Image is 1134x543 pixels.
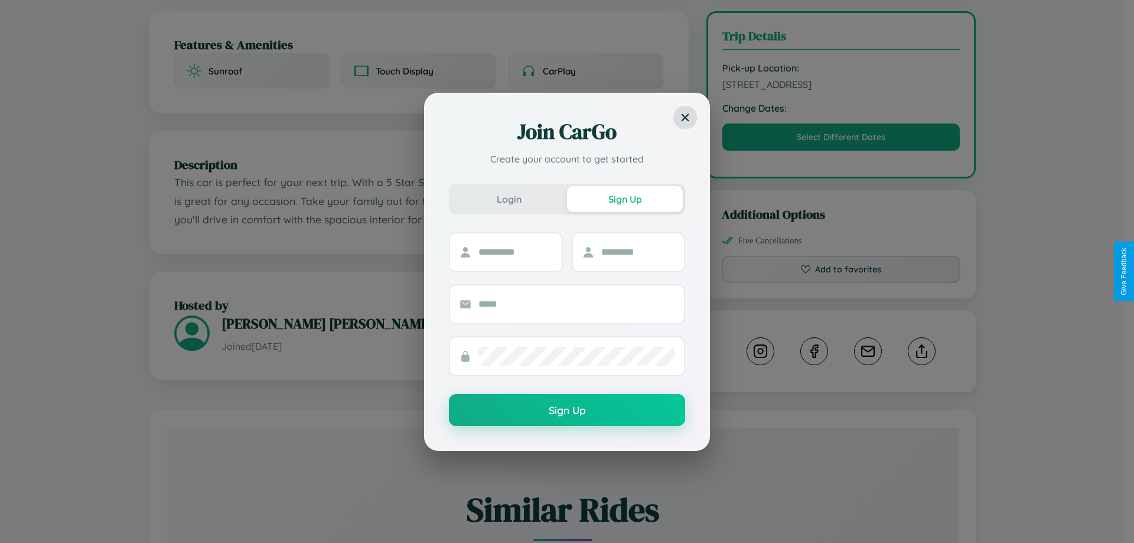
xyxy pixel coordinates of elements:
button: Sign Up [449,394,685,426]
h2: Join CarGo [449,118,685,146]
p: Create your account to get started [449,152,685,166]
button: Login [451,186,567,212]
div: Give Feedback [1120,248,1128,295]
button: Sign Up [567,186,683,212]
